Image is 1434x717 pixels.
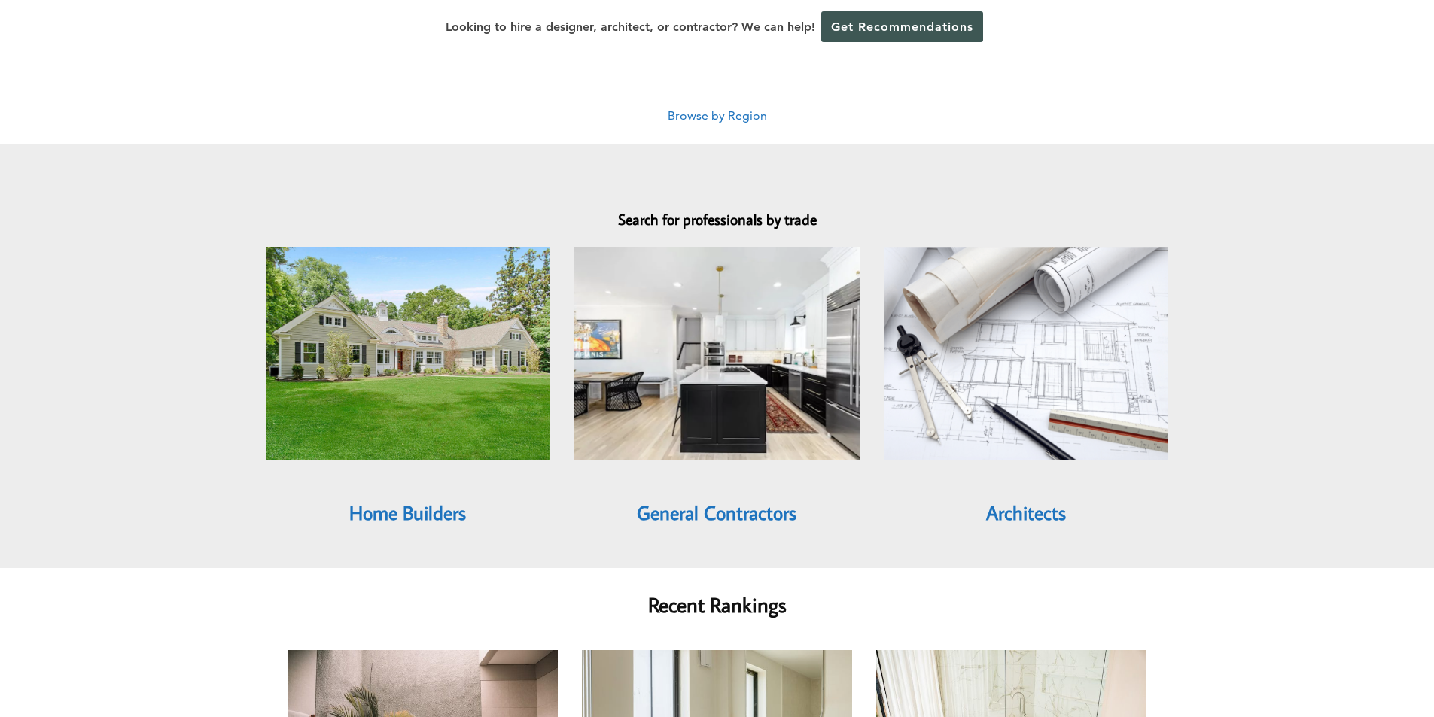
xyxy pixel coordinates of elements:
[668,108,767,123] a: Browse by Region
[821,11,983,42] a: Get Recommendations
[417,568,1018,620] h2: Recent Rankings
[349,500,466,525] a: Home Builders
[637,500,796,525] a: General Contractors
[1145,609,1416,699] iframe: Drift Widget Chat Controller
[986,500,1066,525] a: Architects
[266,193,1169,230] h2: Search for professionals by trade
